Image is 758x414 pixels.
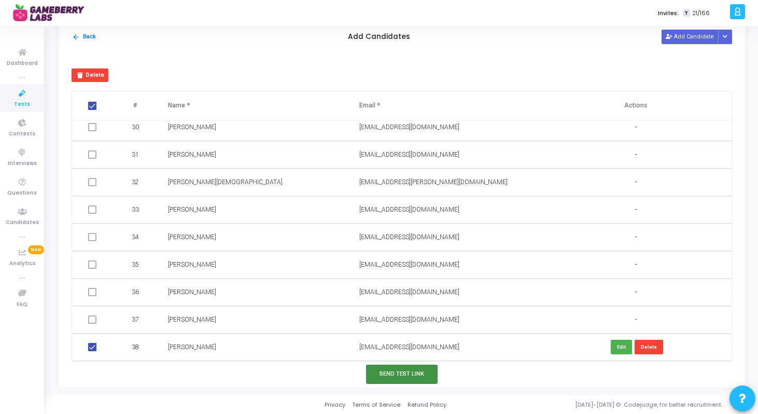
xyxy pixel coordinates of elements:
[635,315,637,324] span: -
[9,259,35,268] span: Analytics
[132,150,139,159] span: 31
[662,30,719,44] button: Add Candidate
[132,232,139,242] span: 34
[359,178,508,186] span: [EMAIL_ADDRESS][PERSON_NAME][DOMAIN_NAME]
[366,365,438,384] button: Send Test Link
[348,33,410,42] h5: Add Candidates
[6,218,39,227] span: Candidates
[168,178,283,186] span: [PERSON_NAME][DEMOGRAPHIC_DATA]
[168,123,216,131] span: [PERSON_NAME]
[132,177,139,187] span: 32
[635,123,637,132] span: -
[658,9,679,18] label: Invites:
[540,91,732,120] th: Actions
[359,206,459,213] span: [EMAIL_ADDRESS][DOMAIN_NAME]
[359,316,459,323] span: [EMAIL_ADDRESS][DOMAIN_NAME]
[359,123,459,131] span: [EMAIL_ADDRESS][DOMAIN_NAME]
[635,178,637,187] span: -
[359,288,459,296] span: [EMAIL_ADDRESS][DOMAIN_NAME]
[168,343,216,351] span: [PERSON_NAME]
[9,130,35,139] span: Contests
[28,245,44,254] span: New
[158,91,349,120] th: Name *
[718,30,733,44] div: Button group with nested dropdown
[692,9,710,18] span: 21/166
[635,233,637,242] span: -
[72,33,80,41] mat-icon: arrow_back
[359,233,459,241] span: [EMAIL_ADDRESS][DOMAIN_NAME]
[168,288,216,296] span: [PERSON_NAME]
[72,68,108,82] button: Delete
[7,59,38,68] span: Dashboard
[635,340,663,354] button: Delete
[132,122,139,132] span: 30
[168,233,216,241] span: [PERSON_NAME]
[132,342,139,352] span: 38
[14,100,30,109] span: Tests
[168,206,216,213] span: [PERSON_NAME]
[168,151,216,158] span: [PERSON_NAME]
[13,3,91,23] img: logo
[408,401,446,409] a: Refund Policy
[349,91,540,120] th: Email *
[168,316,216,323] span: [PERSON_NAME]
[352,401,400,409] a: Terms of Service
[359,151,459,158] span: [EMAIL_ADDRESS][DOMAIN_NAME]
[359,343,459,351] span: [EMAIL_ADDRESS][DOMAIN_NAME]
[8,159,37,168] span: Interviews
[635,288,637,297] span: -
[72,32,96,42] button: Back
[17,300,27,309] span: FAQ
[611,340,632,354] button: Edit
[115,91,157,120] th: #
[325,401,345,409] a: Privacy
[132,205,139,214] span: 33
[168,261,216,268] span: [PERSON_NAME]
[446,401,745,409] div: [DATE]-[DATE] © Codejudge, for better recruitment.
[132,260,139,269] span: 35
[359,261,459,268] span: [EMAIL_ADDRESS][DOMAIN_NAME]
[635,260,637,269] span: -
[7,189,37,198] span: Questions
[635,205,637,214] span: -
[635,150,637,159] span: -
[132,287,139,297] span: 36
[683,9,690,17] span: T
[132,315,139,324] span: 37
